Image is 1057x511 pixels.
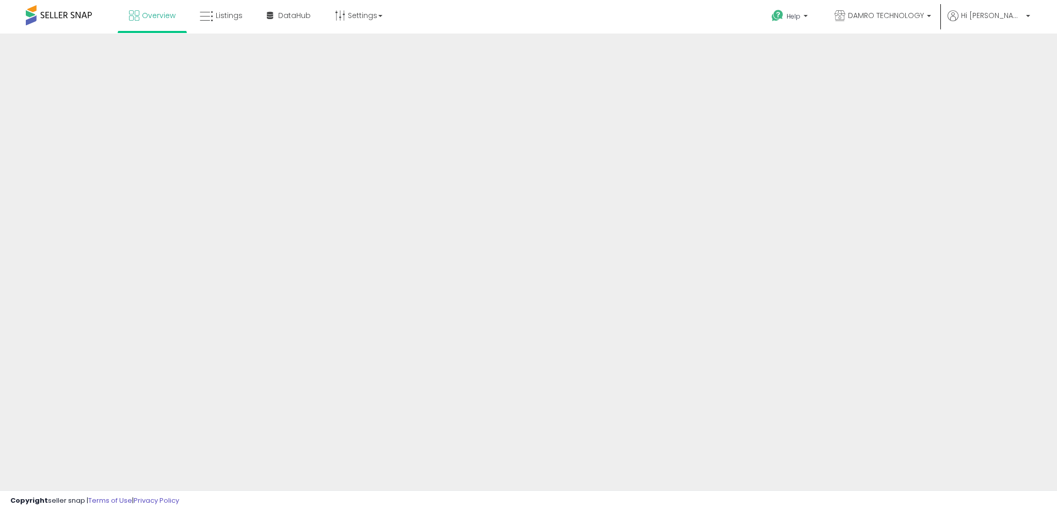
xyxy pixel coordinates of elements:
[278,10,311,21] span: DataHub
[961,10,1023,21] span: Hi [PERSON_NAME]
[848,10,924,21] span: DAMRO TECHNOLOGY
[948,10,1030,34] a: Hi [PERSON_NAME]
[771,9,784,22] i: Get Help
[142,10,175,21] span: Overview
[216,10,243,21] span: Listings
[787,12,800,21] span: Help
[763,2,818,34] a: Help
